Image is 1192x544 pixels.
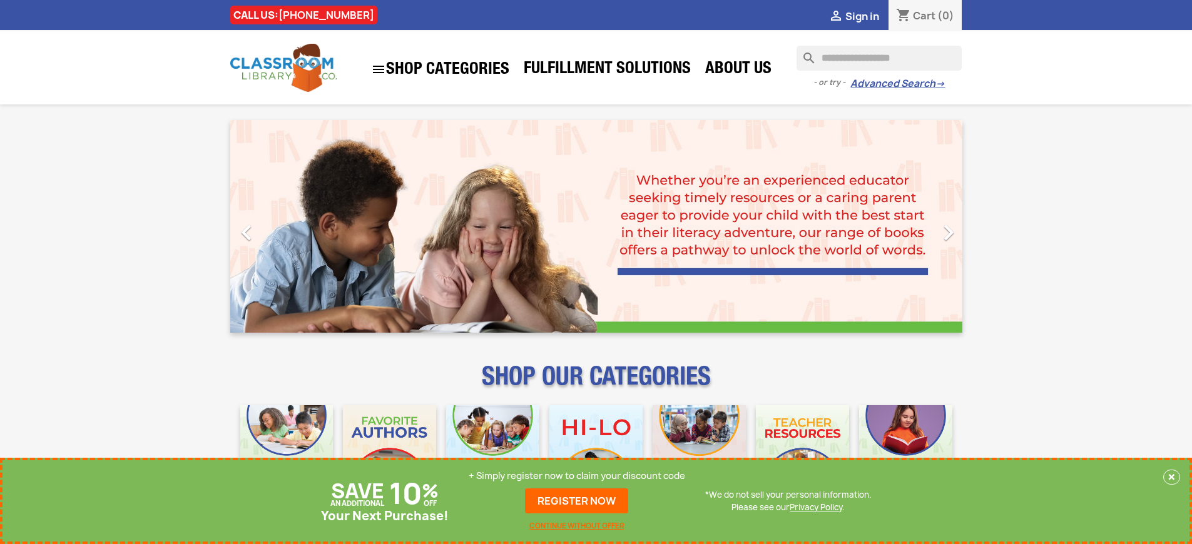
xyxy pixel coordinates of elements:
img: CLC_Fiction_Nonfiction_Mobile.jpg [653,405,746,498]
a: About Us [699,58,778,83]
img: CLC_HiLo_Mobile.jpg [549,405,643,498]
a: Next [852,120,962,333]
a: Fulfillment Solutions [517,58,697,83]
img: CLC_Teacher_Resources_Mobile.jpg [756,405,849,498]
img: CLC_Phonics_And_Decodables_Mobile.jpg [446,405,539,498]
i:  [371,62,386,77]
span: → [935,78,945,90]
p: SHOP OUR CATEGORIES [230,373,962,395]
ul: Carousel container [230,120,962,333]
a: Advanced Search→ [850,78,945,90]
span: (0) [937,9,954,23]
i:  [828,9,843,24]
input: Search [797,46,962,71]
img: Classroom Library Company [230,44,337,92]
i:  [933,217,964,248]
a:  Sign in [828,9,879,23]
i: shopping_cart [896,9,911,24]
img: CLC_Bulk_Mobile.jpg [240,405,334,498]
a: SHOP CATEGORIES [365,56,516,83]
span: Cart [913,9,935,23]
i: search [797,46,812,61]
img: CLC_Favorite_Authors_Mobile.jpg [343,405,436,498]
a: Previous [230,120,340,333]
div: CALL US: [230,6,377,24]
img: CLC_Dyslexia_Mobile.jpg [859,405,952,498]
a: [PHONE_NUMBER] [278,8,374,22]
span: - or try - [813,76,850,89]
i:  [231,217,262,248]
span: Sign in [845,9,879,23]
